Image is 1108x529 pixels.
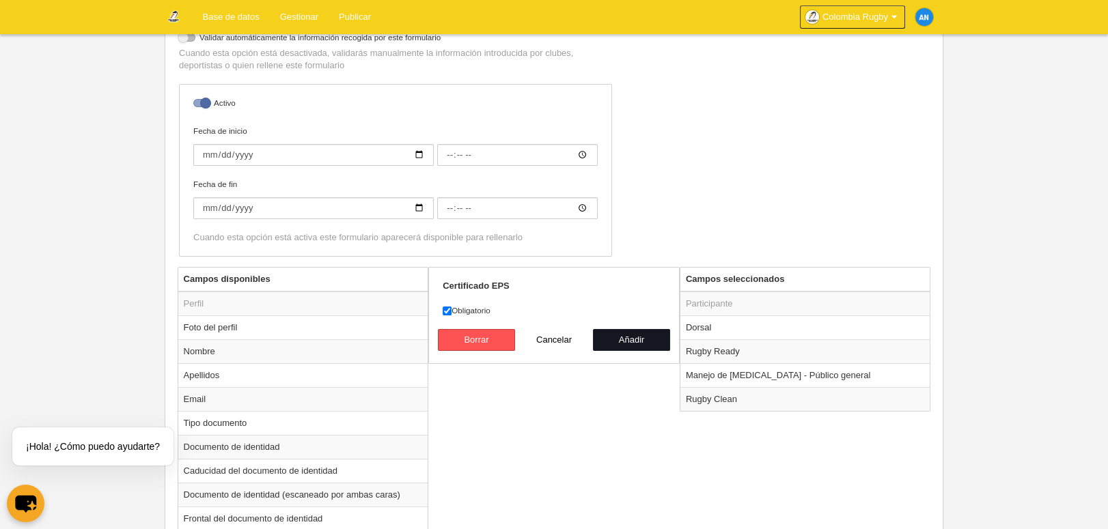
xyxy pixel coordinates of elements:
input: Fecha de inicio [437,144,598,166]
span: Colombia Rugby [822,10,888,24]
td: Dorsal [680,315,930,339]
label: Fecha de inicio [193,125,598,166]
th: Campos seleccionados [680,268,930,291]
td: Email [178,387,428,411]
td: Documento de identidad [178,435,428,459]
button: Añadir [593,329,671,351]
label: Validar automáticamente la información recogida por este formulario [179,31,612,47]
th: Campos disponibles [178,268,428,291]
input: Fecha de inicio [193,144,434,166]
input: Fecha de fin [193,197,434,219]
strong: Certificado EPS [443,281,510,291]
td: Nombre [178,339,428,363]
input: Obligatorio [443,306,452,315]
td: Participante [680,291,930,316]
td: Tipo documento [178,411,428,435]
td: Manejo de [MEDICAL_DATA] - Público general [680,363,930,387]
p: Cuando esta opción está desactivada, validarás manualmente la información introducida por clubes,... [179,47,612,72]
td: Perfil [178,291,428,316]
td: Rugby Clean [680,387,930,411]
img: Colombia Rugby [165,8,182,25]
td: Documento de identidad (escaneado por ambas caras) [178,483,428,506]
div: ¡Hola! ¿Cómo puedo ayudarte? [12,427,174,466]
input: Fecha de fin [437,197,598,219]
button: chat-button [7,485,44,522]
label: Activo [193,97,598,113]
a: Colombia Rugby [800,5,905,29]
label: Obligatorio [443,304,665,317]
td: Caducidad del documento de identidad [178,459,428,483]
button: Borrar [438,329,516,351]
label: Fecha de fin [193,178,598,219]
button: Cancelar [515,329,593,351]
img: Oanpu9v8aySI.30x30.jpg [805,10,819,24]
td: Apellidos [178,363,428,387]
td: Foto del perfil [178,315,428,339]
td: Rugby Ready [680,339,930,363]
div: Cuando esta opción está activa este formulario aparecerá disponible para rellenarlo [193,231,598,244]
img: c2l6ZT0zMHgzMCZmcz05JnRleHQ9QU4mYmc9MWU4OGU1.png [915,8,933,26]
